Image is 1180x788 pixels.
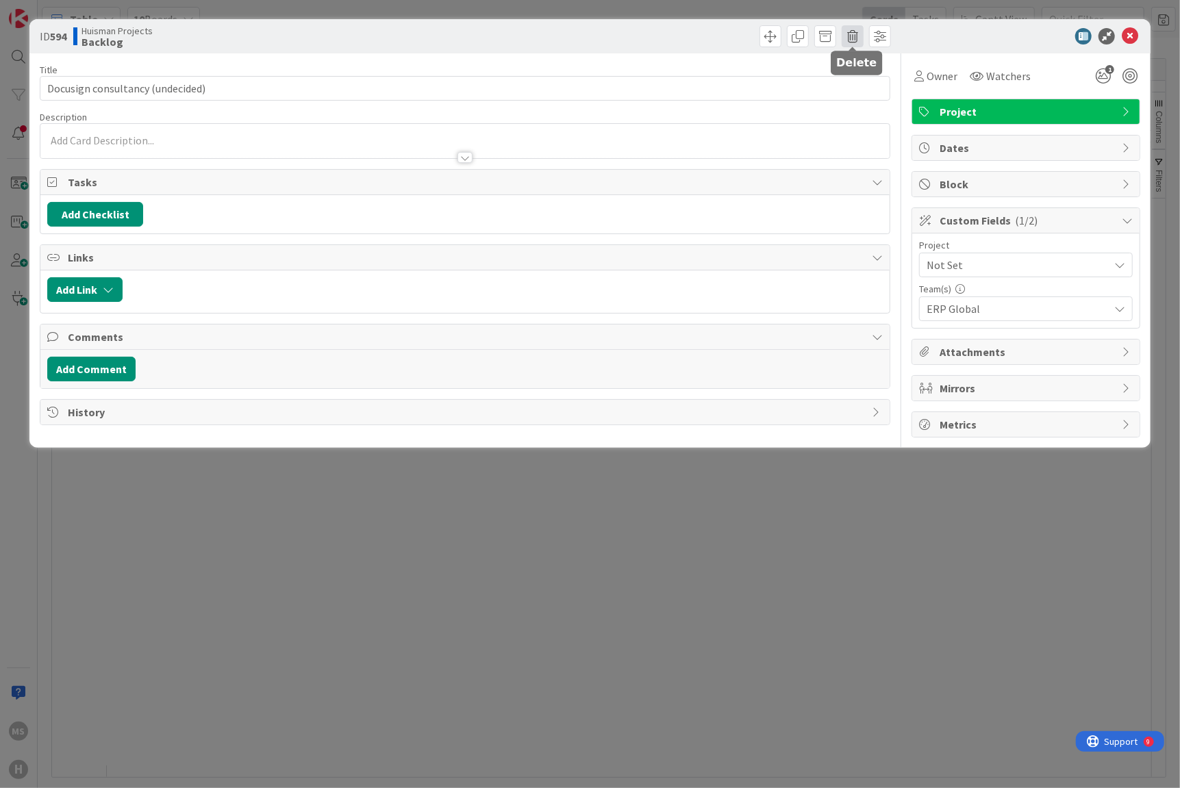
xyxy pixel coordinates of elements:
span: Metrics [940,416,1115,433]
span: Tasks [68,174,865,190]
span: Description [40,111,87,123]
input: type card name here... [40,76,890,101]
span: ID [40,28,66,45]
button: Add Checklist [47,202,143,227]
span: 1 [1105,65,1114,74]
span: Comments [68,329,865,345]
span: ( 1/2 ) [1015,214,1038,227]
span: Huisman Projects [81,25,153,36]
span: History [68,404,865,420]
b: 594 [50,29,66,43]
span: Owner [927,68,957,84]
span: Project [940,103,1115,120]
label: Title [40,64,58,76]
div: Team(s) [919,284,1133,294]
button: Add Comment [47,357,136,381]
span: Links [68,249,865,266]
span: Attachments [940,344,1115,360]
span: Mirrors [940,380,1115,396]
span: Dates [940,140,1115,156]
div: Project [919,240,1133,250]
span: Custom Fields [940,212,1115,229]
span: Not Set [927,255,1102,275]
div: 9 [71,5,75,16]
span: ERP Global [927,301,1109,317]
span: Watchers [986,68,1031,84]
h5: Delete [836,56,877,69]
button: Add Link [47,277,123,302]
b: Backlog [81,36,153,47]
span: Block [940,176,1115,192]
span: Support [29,2,62,18]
